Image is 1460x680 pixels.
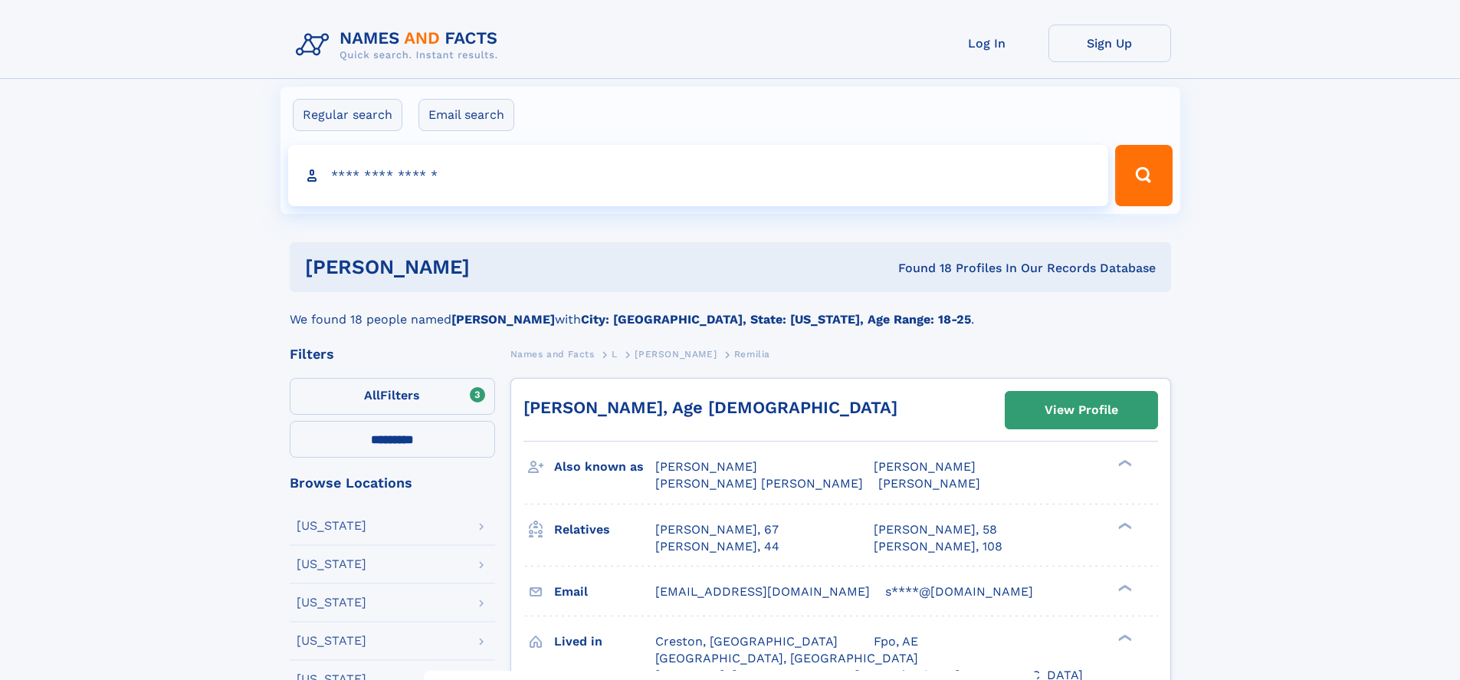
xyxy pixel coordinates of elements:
[451,312,555,327] b: [PERSON_NAME]
[1115,145,1172,206] button: Search Button
[554,517,655,543] h3: Relatives
[523,398,897,417] a: [PERSON_NAME], Age [DEMOGRAPHIC_DATA]
[655,634,838,649] span: Creston, [GEOGRAPHIC_DATA]
[290,292,1171,329] div: We found 18 people named with .
[290,25,510,66] img: Logo Names and Facts
[655,521,779,538] a: [PERSON_NAME], 67
[1114,583,1133,593] div: ❯
[874,459,976,474] span: [PERSON_NAME]
[554,454,655,480] h3: Also known as
[878,476,980,491] span: [PERSON_NAME]
[655,476,863,491] span: [PERSON_NAME] [PERSON_NAME]
[297,596,366,609] div: [US_STATE]
[554,579,655,605] h3: Email
[1048,25,1171,62] a: Sign Up
[1006,392,1157,429] a: View Profile
[612,344,618,363] a: L
[554,629,655,655] h3: Lived in
[874,538,1002,555] a: [PERSON_NAME], 108
[655,538,779,555] a: [PERSON_NAME], 44
[655,651,918,665] span: [GEOGRAPHIC_DATA], [GEOGRAPHIC_DATA]
[305,258,684,277] h1: [PERSON_NAME]
[364,388,380,402] span: All
[297,635,366,647] div: [US_STATE]
[288,145,1109,206] input: search input
[612,349,618,360] span: L
[510,344,595,363] a: Names and Facts
[297,520,366,532] div: [US_STATE]
[418,99,514,131] label: Email search
[635,349,717,360] span: [PERSON_NAME]
[635,344,717,363] a: [PERSON_NAME]
[655,584,870,599] span: [EMAIL_ADDRESS][DOMAIN_NAME]
[1114,458,1133,468] div: ❯
[874,521,997,538] a: [PERSON_NAME], 58
[290,378,495,415] label: Filters
[1114,632,1133,642] div: ❯
[290,347,495,361] div: Filters
[926,25,1048,62] a: Log In
[874,634,918,649] span: Fpo, AE
[684,260,1156,277] div: Found 18 Profiles In Our Records Database
[655,459,757,474] span: [PERSON_NAME]
[1114,521,1133,531] div: ❯
[1045,393,1118,428] div: View Profile
[581,312,971,327] b: City: [GEOGRAPHIC_DATA], State: [US_STATE], Age Range: 18-25
[290,476,495,490] div: Browse Locations
[734,349,770,360] span: Remilia
[297,558,366,570] div: [US_STATE]
[293,99,402,131] label: Regular search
